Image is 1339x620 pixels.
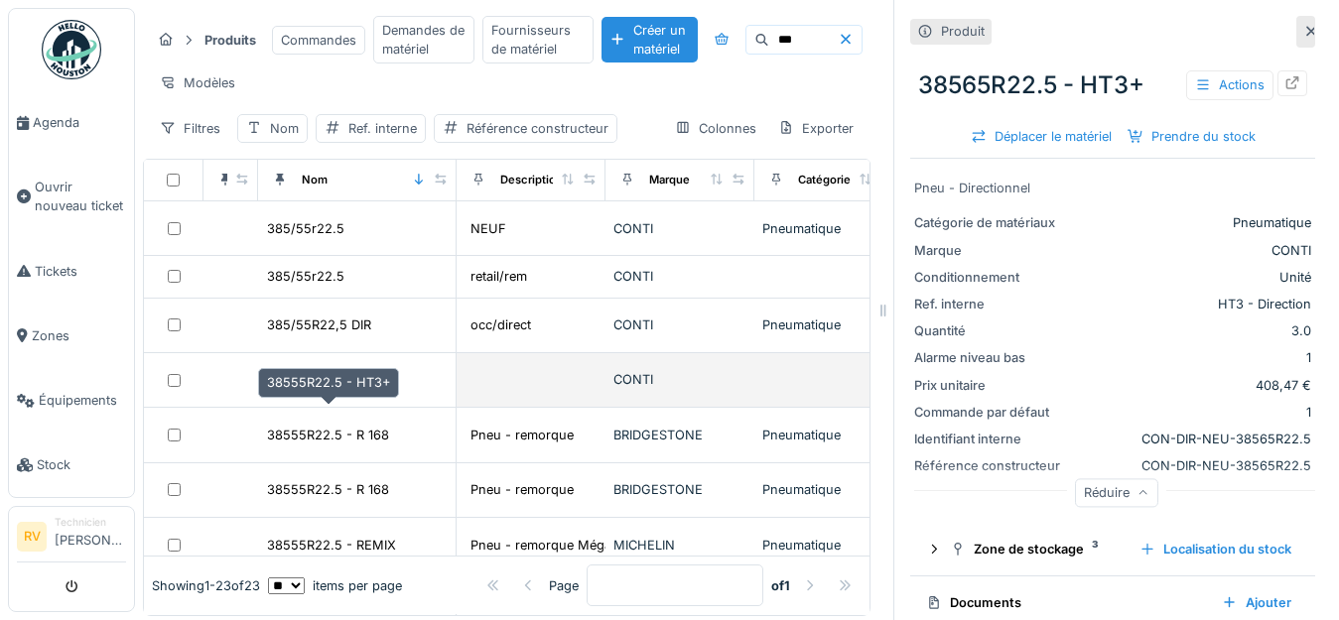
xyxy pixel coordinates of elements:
[613,370,746,389] div: CONTI
[1071,268,1311,287] div: Unité
[918,531,1307,567] summary: Zone de stockage3Localisation du stock
[649,172,690,188] div: Marque
[470,536,611,555] div: Pneu - remorque Méga
[9,155,134,238] a: Ouvrir nouveau ticket
[914,241,1063,260] div: Marque
[910,60,1315,111] div: 38565R22.5 - HT3+
[267,536,396,555] div: 38555R22.5 - REMIX
[270,119,299,138] div: Nom
[482,16,594,63] div: Fournisseurs de matériel
[914,456,1063,475] div: Référence constructeur
[151,114,229,143] div: Filtres
[197,31,264,50] strong: Produits
[914,348,1063,367] div: Alarme niveau bas
[268,576,402,595] div: items per page
[769,114,863,143] div: Exporter
[348,119,417,138] div: Ref. interne
[32,326,126,345] span: Zones
[1071,321,1311,340] div: 3.0
[39,391,126,410] span: Équipements
[35,262,126,281] span: Tickets
[798,172,851,188] div: Catégorie
[549,576,579,595] div: Page
[1071,348,1311,367] div: 1
[470,267,527,286] div: retail/rem
[1071,241,1311,260] div: CONTI
[602,17,697,62] div: Créer un matériel
[151,68,244,97] div: Modèles
[762,426,895,444] div: Pneumatique
[467,119,608,138] div: Référence constructeur
[762,315,895,334] div: Pneumatique
[613,315,746,334] div: CONTI
[42,20,101,79] img: Badge_color-CXgf-gQk.svg
[302,172,328,188] div: Nom
[914,376,1063,395] div: Prix unitaire
[613,267,746,286] div: CONTI
[613,426,746,444] div: BRIDGESTONE
[914,321,1063,340] div: Quantité
[613,219,746,238] div: CONTI
[1071,430,1311,448] div: CON-DIR-NEU-38565R22.5
[258,368,399,397] div: 38555R22.5 - HT3+
[267,426,389,444] div: 38555R22.5 - R 168
[771,576,790,595] strong: of 1
[373,16,474,63] div: Demandes de matériel
[267,267,344,286] div: 385/55r22.5
[1071,403,1311,422] div: 1
[941,22,985,41] div: Produit
[152,576,260,595] div: Showing 1 - 23 of 23
[272,26,365,55] div: Commandes
[1120,123,1264,150] div: Prendre du stock
[1214,589,1299,616] div: Ajouter
[470,219,506,238] div: NEUF
[1186,70,1273,99] div: Actions
[267,219,344,238] div: 385/55r22.5
[470,315,531,334] div: occ/direct
[35,178,126,215] span: Ouvrir nouveau ticket
[470,426,574,444] div: Pneu - remorque
[9,90,134,155] a: Agenda
[950,540,1124,558] div: Zone de stockage
[666,114,765,143] div: Colonnes
[37,455,126,474] span: Stock
[33,113,126,132] span: Agenda
[9,368,134,433] a: Équipements
[762,219,895,238] div: Pneumatique
[914,295,1063,313] div: Ref. interne
[500,172,563,188] div: Description
[914,268,1063,287] div: Conditionnement
[914,403,1063,422] div: Commande par défaut
[17,515,126,562] a: RV Technicien[PERSON_NAME]
[914,179,1311,197] div: Pneu - Directionnel
[914,213,1063,232] div: Catégorie de matériaux
[470,480,574,499] div: Pneu - remorque
[1071,295,1311,313] div: HT3 - Direction
[267,315,371,334] div: 385/55R22,5 DIR
[762,536,895,555] div: Pneumatique
[55,515,126,530] div: Technicien
[914,430,1063,448] div: Identifiant interne
[55,515,126,558] li: [PERSON_NAME]
[613,536,746,555] div: MICHELIN
[1071,213,1311,232] div: Pneumatique
[267,480,389,499] div: 38555R22.5 - R 168
[1132,536,1299,562] div: Localisation du stock
[1075,478,1158,507] div: Réduire
[1071,456,1311,475] div: CON-DIR-NEU-38565R22.5
[926,593,1206,612] div: Documents
[613,480,746,499] div: BRIDGESTONE
[9,433,134,497] a: Stock
[1071,376,1311,395] div: 408,47 €
[762,480,895,499] div: Pneumatique
[963,123,1120,150] div: Déplacer le matériel
[17,522,47,552] li: RV
[9,239,134,304] a: Tickets
[9,304,134,368] a: Zones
